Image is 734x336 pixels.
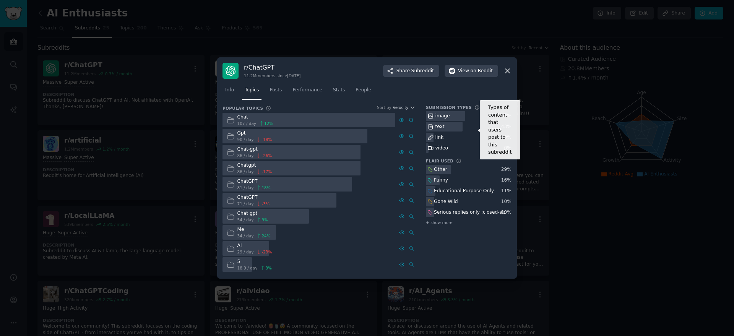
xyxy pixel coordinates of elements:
span: 29 / day [237,249,254,255]
span: 9 % [261,217,268,222]
a: Stats [330,84,348,100]
span: 107 / day [237,121,257,126]
span: -26 % [261,153,272,158]
span: 86 / day [237,169,254,174]
span: Performance [292,87,322,94]
span: 24 % [261,233,270,239]
div: 11.2M members since [DATE] [244,73,300,78]
div: 9 % [504,134,512,141]
div: video [435,145,448,152]
div: image [435,113,450,120]
div: 43 % [501,123,512,130]
span: 90 / day [237,137,254,142]
div: Educational Purpose Only [434,188,494,195]
span: 54 / day [237,217,254,222]
h3: r/ ChatGPT [244,63,300,71]
span: Velocity [393,105,408,110]
span: 34 / day [237,233,254,239]
div: Gpt [237,130,272,137]
span: 71 / day [237,201,254,206]
div: ChatGPT [237,178,271,185]
span: 12 % [264,121,273,126]
div: 0 % [504,145,512,152]
div: Chatgpt [237,162,272,169]
button: Velocity [393,105,415,110]
div: 16 % [501,177,512,184]
a: Topics [242,84,261,100]
span: Topics [245,87,259,94]
span: Share [396,68,434,75]
span: People [356,87,371,94]
span: 18 % [261,185,270,190]
div: Ai [237,242,272,249]
span: Info [225,87,234,94]
div: Other [434,166,447,173]
div: Gone Wild [434,198,458,205]
div: ChatGPT [237,194,270,201]
h3: Popular Topics [222,106,263,111]
img: ChatGPT [222,63,239,79]
span: 81 / day [237,185,254,190]
div: link [435,134,444,141]
span: 3 % [265,265,272,271]
span: -3 % [261,201,269,206]
div: Chat-gpt [237,146,272,153]
a: Posts [267,84,284,100]
span: + show more [426,220,453,225]
span: 86 / day [237,153,254,158]
span: -17 % [261,169,272,174]
div: 10 % [501,209,512,216]
div: Serious replies only :closed-ai: [434,209,505,216]
span: -23 % [261,249,272,255]
span: Stats [333,87,345,94]
button: ShareSubreddit [383,65,439,77]
span: 18.9 / day [237,265,258,271]
div: 46 % [501,113,512,120]
div: Me [237,226,271,233]
button: Viewon Reddit [445,65,498,77]
div: 11 % [501,188,512,195]
h3: Submission Types [426,105,472,110]
h3: Flair Used [426,158,453,164]
span: Posts [270,87,282,94]
div: Chat [237,114,273,121]
div: Chat gpt [237,210,268,217]
div: Sort by [377,105,391,110]
div: text [435,123,445,130]
div: Funny [434,177,448,184]
a: Info [222,84,237,100]
span: -18 % [261,137,272,142]
a: Performance [290,84,325,100]
div: 29 % [501,166,512,173]
div: 5 [237,258,272,265]
div: 10 % [501,198,512,205]
span: Subreddit [411,68,434,75]
span: on Reddit [471,68,493,75]
a: People [353,84,374,100]
span: View [458,68,493,75]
